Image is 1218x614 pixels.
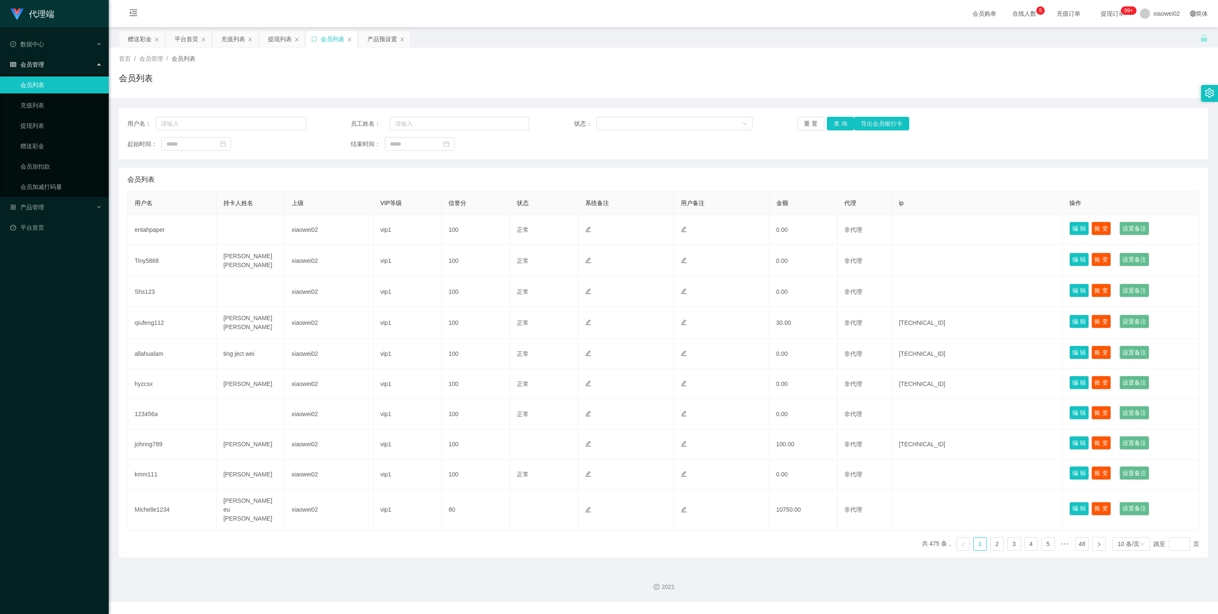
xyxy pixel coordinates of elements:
[844,471,862,478] span: 非代理
[1091,346,1111,359] button: 账 变
[292,200,304,206] span: 上级
[20,158,102,175] a: 会员加扣款
[844,350,862,357] span: 非代理
[1097,542,1102,547] i: 图标: right
[844,441,862,448] span: 非代理
[217,339,285,369] td: ting ject wei
[892,369,1063,399] td: [TECHNICAL_ID]
[742,121,747,127] i: 图标: down
[844,380,862,387] span: 非代理
[585,350,591,356] i: 图标: edit
[1200,34,1208,42] i: 图标: unlock
[770,369,838,399] td: 0.00
[1069,222,1089,235] button: 编 辑
[1097,11,1129,17] span: 提现订单
[1119,502,1149,515] button: 设置备注
[585,471,591,477] i: 图标: edit
[585,441,591,447] i: 图标: edit
[374,245,442,277] td: vip1
[681,200,705,206] span: 用户备注
[285,399,374,429] td: xiaowei02
[442,429,510,459] td: 100
[217,369,285,399] td: [PERSON_NAME]
[1036,6,1045,15] sup: 5
[156,117,306,130] input: 请输入
[1069,253,1089,266] button: 编 辑
[1069,284,1089,297] button: 编 辑
[285,339,374,369] td: xiaowei02
[1118,538,1139,550] div: 10 条/页
[770,277,838,307] td: 0.00
[128,339,217,369] td: allahualam
[442,307,510,339] td: 100
[442,245,510,277] td: 100
[1052,11,1085,17] span: 充值订单
[374,307,442,339] td: vip1
[154,37,159,42] i: 图标: close
[681,380,687,386] i: 图标: edit
[1008,11,1040,17] span: 在线人数
[517,380,529,387] span: 正常
[400,37,405,42] i: 图标: close
[1076,538,1088,550] a: 48
[351,140,385,149] span: 结束时间：
[585,507,591,513] i: 图标: edit
[517,411,529,417] span: 正常
[175,31,198,47] div: 平台首页
[770,307,838,339] td: 30.00
[1069,436,1089,450] button: 编 辑
[128,215,217,245] td: entahpaper
[217,459,285,490] td: [PERSON_NAME]
[1119,315,1149,328] button: 设置备注
[1024,537,1038,551] li: 4
[990,537,1004,551] li: 2
[681,288,687,294] i: 图标: edit
[1190,11,1196,17] i: 图标: global
[681,226,687,232] i: 图标: edit
[1119,284,1149,297] button: 设置备注
[127,175,155,185] span: 会员列表
[770,429,838,459] td: 100.00
[854,117,909,130] button: 导出会员银行卡
[285,215,374,245] td: xiaowei02
[776,200,788,206] span: 金额
[1058,537,1072,551] span: •••
[134,55,136,62] span: /
[10,204,16,210] i: 图标: appstore-o
[770,339,838,369] td: 0.00
[285,490,374,530] td: xiaowei02
[517,350,529,357] span: 正常
[1069,502,1089,515] button: 编 辑
[974,538,987,550] a: 1
[681,350,687,356] i: 图标: edit
[517,226,529,233] span: 正常
[128,490,217,530] td: Michelle1234
[844,257,862,264] span: 非代理
[1153,537,1199,551] div: 跳至 页
[517,288,529,295] span: 正常
[10,41,44,48] span: 数据中心
[844,506,862,513] span: 非代理
[844,226,862,233] span: 非代理
[1091,436,1111,450] button: 账 变
[443,141,449,147] i: 图标: calendar
[585,288,591,294] i: 图标: edit
[1075,537,1089,551] li: 48
[321,31,344,47] div: 会员列表
[442,490,510,530] td: 80
[20,76,102,93] a: 会员列表
[220,141,226,147] i: 图标: calendar
[285,429,374,459] td: xiaowei02
[1091,502,1111,515] button: 账 变
[1069,406,1089,420] button: 编 辑
[119,55,131,62] span: 首页
[116,583,1211,591] div: 2021
[285,307,374,339] td: xiaowei02
[1069,315,1089,328] button: 编 辑
[1041,537,1055,551] li: 5
[374,369,442,399] td: vip1
[517,319,529,326] span: 正常
[347,37,352,42] i: 图标: close
[585,380,591,386] i: 图标: edit
[172,55,195,62] span: 会员列表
